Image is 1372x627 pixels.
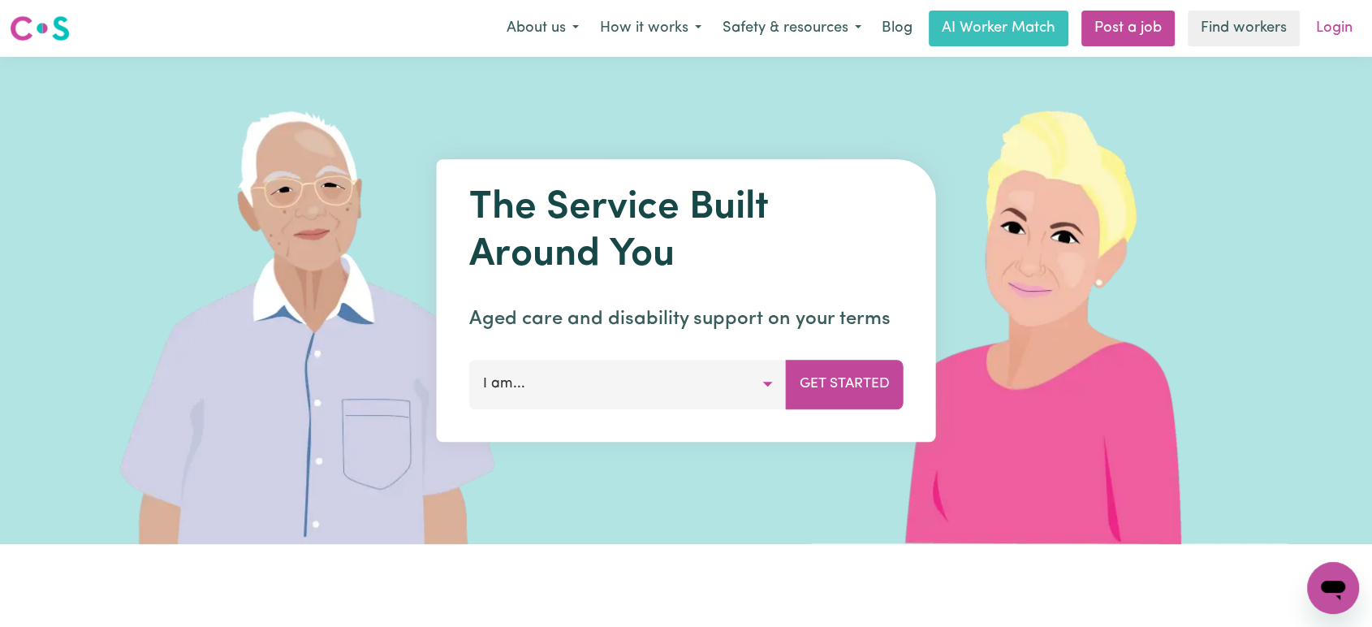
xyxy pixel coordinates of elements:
[469,305,904,334] p: Aged care and disability support on your terms
[929,11,1068,46] a: AI Worker Match
[1306,11,1362,46] a: Login
[10,10,70,47] a: Careseekers logo
[469,360,787,409] button: I am...
[496,11,589,45] button: About us
[1307,562,1359,614] iframe: Button to launch messaging window
[1081,11,1175,46] a: Post a job
[10,14,70,43] img: Careseekers logo
[1188,11,1300,46] a: Find workers
[786,360,904,409] button: Get Started
[469,185,904,279] h1: The Service Built Around You
[872,11,922,46] a: Blog
[712,11,872,45] button: Safety & resources
[589,11,712,45] button: How it works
